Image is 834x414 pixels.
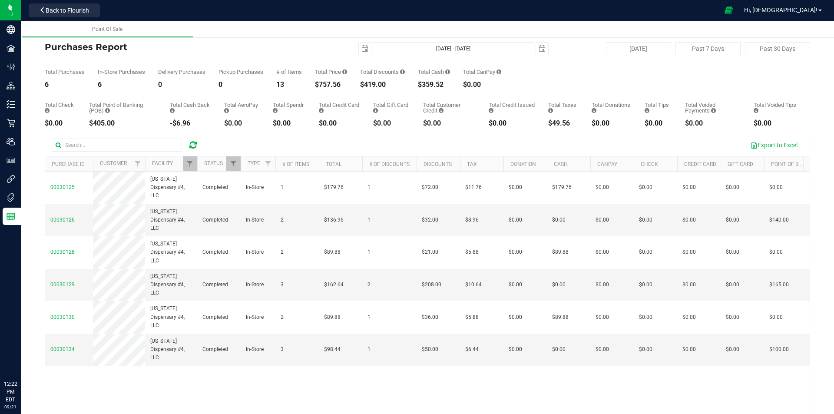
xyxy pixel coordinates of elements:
[218,81,263,88] div: 0
[105,108,110,113] i: Sum of the successful, non-voided point-of-banking payment transactions, both via payment termina...
[596,313,609,321] span: $0.00
[246,216,264,224] span: In-Store
[465,216,479,224] span: $8.96
[645,120,672,127] div: $0.00
[745,42,810,55] button: Past 30 Days
[719,2,738,19] span: Open Ecommerce Menu
[7,25,15,34] inline-svg: Company
[489,120,535,127] div: $0.00
[711,108,716,113] i: Sum of all voided payment transaction amounts, excluding tips and transaction fees, for all purch...
[224,120,260,127] div: $0.00
[276,81,302,88] div: 13
[202,281,228,289] span: Completed
[50,249,75,255] span: 00030128
[639,248,652,256] span: $0.00
[769,313,783,321] span: $0.00
[324,183,344,192] span: $179.76
[367,345,371,354] span: 1
[769,216,789,224] span: $140.00
[224,102,260,113] div: Total AeroPay
[170,108,175,113] i: Sum of the cash-back amounts from rounded-up electronic payments for all purchases in the date ra...
[682,183,696,192] span: $0.00
[98,81,145,88] div: 6
[596,281,609,289] span: $0.00
[754,102,797,113] div: Total Voided Tips
[769,281,789,289] span: $165.00
[682,345,696,354] span: $0.00
[439,108,443,113] i: Sum of the successful, non-voided payments using account credit for all purchases in the date range.
[489,108,493,113] i: Sum of all account credit issued for all refunds from returned purchases in the date range.
[273,120,306,127] div: $0.00
[418,81,450,88] div: $359.52
[373,108,378,113] i: Sum of the successful, non-voided gift card payment transactions for all purchases in the date ra...
[7,100,15,109] inline-svg: Inventory
[226,156,241,171] a: Filter
[597,161,617,167] a: CanPay
[596,183,609,192] span: $0.00
[639,345,652,354] span: $0.00
[45,120,76,127] div: $0.00
[552,281,566,289] span: $0.00
[726,345,739,354] span: $0.00
[641,161,658,167] a: Check
[224,108,229,113] i: Sum of the successful, non-voided AeroPay payment transactions for all purchases in the date range.
[726,183,739,192] span: $0.00
[685,120,741,127] div: $0.00
[422,216,438,224] span: $32.00
[204,160,223,166] a: Status
[592,102,632,113] div: Total Donations
[754,120,797,127] div: $0.00
[45,42,300,52] h4: Purchases Report
[509,248,522,256] span: $0.00
[315,69,347,75] div: Total Price
[728,161,753,167] a: Gift Card
[373,102,410,113] div: Total Gift Card
[7,175,15,183] inline-svg: Integrations
[422,248,438,256] span: $21.00
[596,345,609,354] span: $0.00
[422,313,438,321] span: $36.00
[552,183,572,192] span: $179.76
[463,69,501,75] div: Total CanPay
[639,183,652,192] span: $0.00
[769,248,783,256] span: $0.00
[150,208,192,233] span: [US_STATE] Dispensary #4, LLC
[496,69,501,75] i: Sum of the successful, non-voided CanPay payment transactions for all purchases in the date range.
[273,108,278,113] i: Sum of the successful, non-voided Spendr payment transactions for all purchases in the date range.
[726,313,739,321] span: $0.00
[158,69,205,75] div: Delivery Purchases
[7,212,15,221] inline-svg: Reports
[367,216,371,224] span: 1
[592,108,596,113] i: Sum of all round-up-to-next-dollar total price adjustments for all purchases in the date range.
[465,183,482,192] span: $11.76
[510,161,536,167] a: Donation
[202,248,228,256] span: Completed
[4,380,17,404] p: 12:22 PM EDT
[89,120,157,127] div: $405.00
[726,281,739,289] span: $0.00
[769,345,789,354] span: $100.00
[218,69,263,75] div: Pickup Purchases
[465,281,482,289] span: $10.64
[467,161,477,167] a: Tax
[315,81,347,88] div: $757.56
[645,102,672,113] div: Total Tips
[150,272,192,298] span: [US_STATE] Dispensary #4, LLC
[639,313,652,321] span: $0.00
[548,108,553,113] i: Sum of the total taxes for all purchases in the date range.
[424,161,452,167] a: Discounts
[423,102,476,113] div: Total Customer Credit
[282,161,309,167] a: # of Items
[554,161,568,167] a: Cash
[202,183,228,192] span: Completed
[183,156,197,171] a: Filter
[465,248,479,256] span: $5.88
[319,120,360,127] div: $0.00
[46,7,89,14] span: Back to Flourish
[536,43,548,55] span: select
[50,184,75,190] span: 00030125
[281,313,284,321] span: 2
[319,102,360,113] div: Total Credit Card
[744,7,817,13] span: Hi, [DEMOGRAPHIC_DATA]!
[552,216,566,224] span: $0.00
